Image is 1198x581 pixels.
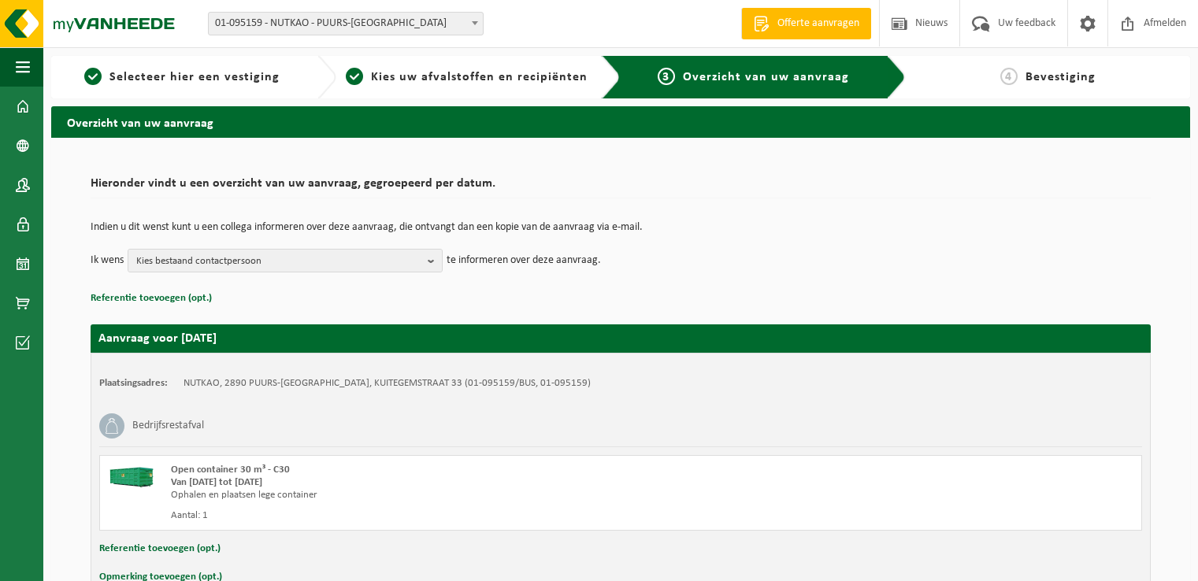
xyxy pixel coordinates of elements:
[91,249,124,272] p: Ik wens
[344,68,590,87] a: 2Kies uw afvalstoffen en recipiënten
[184,377,591,390] td: NUTKAO, 2890 PUURS-[GEOGRAPHIC_DATA], KUITEGEMSTRAAT 33 (01-095159/BUS, 01-095159)
[171,464,290,475] span: Open container 30 m³ - C30
[171,489,684,501] div: Ophalen en plaatsen lege container
[128,249,443,272] button: Kies bestaand contactpersoon
[208,12,484,35] span: 01-095159 - NUTKAO - PUURS-SINT-AMANDS
[171,477,262,487] strong: Van [DATE] tot [DATE]
[773,16,863,31] span: Offerte aanvragen
[91,177,1151,198] h2: Hieronder vindt u een overzicht van uw aanvraag, gegroepeerd per datum.
[1000,68,1018,85] span: 4
[346,68,363,85] span: 2
[109,71,280,83] span: Selecteer hier een vestiging
[209,13,483,35] span: 01-095159 - NUTKAO - PUURS-SINT-AMANDS
[447,249,601,272] p: te informeren over deze aanvraag.
[1026,71,1096,83] span: Bevestiging
[91,288,212,309] button: Referentie toevoegen (opt.)
[91,222,1151,233] p: Indien u dit wenst kunt u een collega informeren over deze aanvraag, die ontvangt dan een kopie v...
[741,8,871,39] a: Offerte aanvragen
[658,68,675,85] span: 3
[98,332,217,345] strong: Aanvraag voor [DATE]
[108,464,155,487] img: HK-XC-30-GN-00.png
[51,106,1190,137] h2: Overzicht van uw aanvraag
[59,68,305,87] a: 1Selecteer hier een vestiging
[371,71,588,83] span: Kies uw afvalstoffen en recipiënten
[99,378,168,388] strong: Plaatsingsadres:
[132,413,204,439] h3: Bedrijfsrestafval
[84,68,102,85] span: 1
[683,71,849,83] span: Overzicht van uw aanvraag
[171,509,684,522] div: Aantal: 1
[99,538,221,559] button: Referentie toevoegen (opt.)
[136,250,421,273] span: Kies bestaand contactpersoon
